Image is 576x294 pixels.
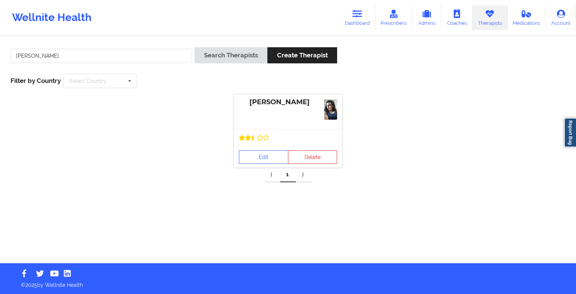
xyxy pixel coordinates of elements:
a: Dashboard [339,5,375,30]
div: Pagination Navigation [264,167,312,182]
a: Therapists [472,5,507,30]
a: Medications [507,5,546,30]
a: Edit [239,150,288,164]
p: © 2025 by Wellnite Health [16,276,560,289]
img: 9a90de61-f7dc-42c1-841f-82bb6b841703AirBrush_20200104140159.jpg [324,99,337,120]
div: Select Country [69,78,106,84]
a: Coaches [441,5,472,30]
button: Create Therapist [267,47,337,63]
span: Filter by Country [10,77,61,84]
a: Report Bug [564,118,576,147]
a: 1 [280,167,296,182]
a: Prescribers [375,5,412,30]
a: Previous item [264,167,280,182]
a: Admins [412,5,441,30]
a: Account [546,5,576,30]
button: Delete [288,150,337,164]
button: Search Therapists [195,47,267,63]
div: [PERSON_NAME] [239,98,337,106]
a: Next item [296,167,312,182]
input: Search Keywords [10,49,192,63]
